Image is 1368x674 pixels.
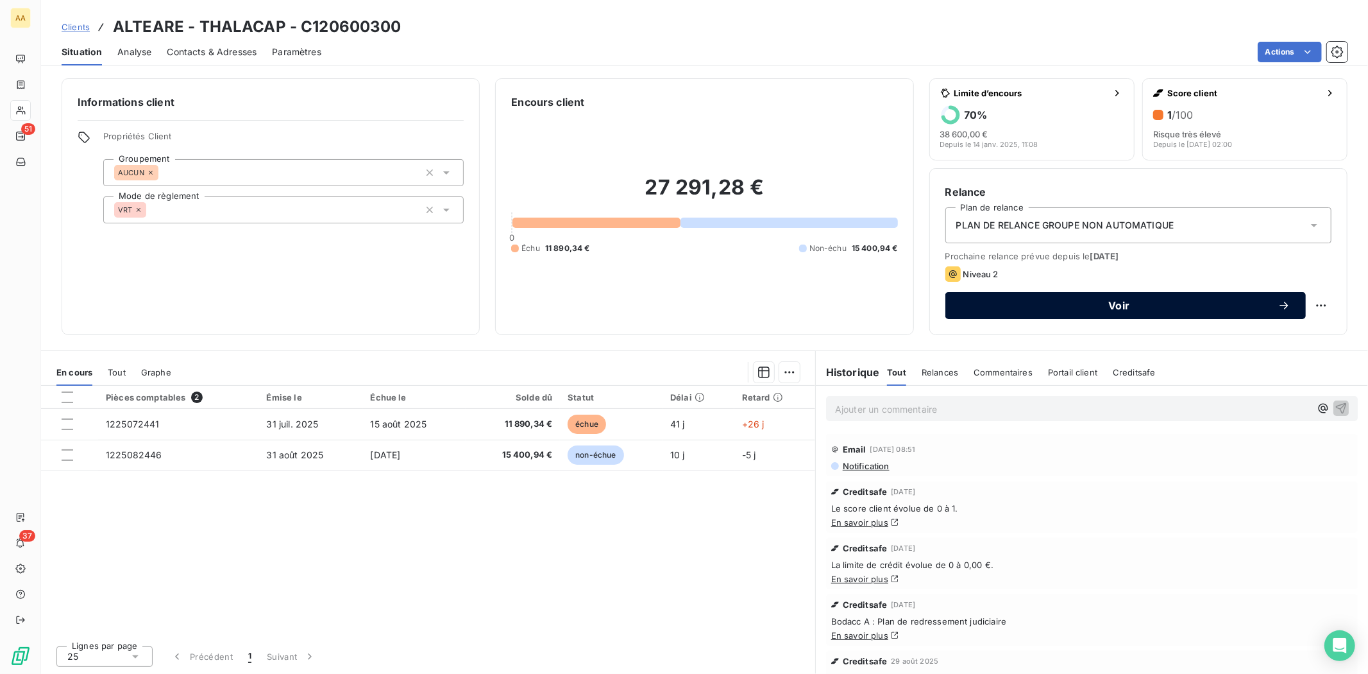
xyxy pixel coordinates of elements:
[940,129,988,139] span: 38 600,00 €
[473,449,552,462] span: 15 400,94 €
[259,643,324,670] button: Suivant
[742,392,807,402] div: Retard
[62,21,90,33] a: Clients
[831,574,888,584] a: En savoir plus
[521,243,540,254] span: Échu
[1324,630,1355,661] div: Open Intercom Messenger
[870,445,916,453] span: [DATE] 08:51
[1167,108,1193,121] h6: 1
[10,646,31,666] img: Logo LeanPay
[843,543,888,553] span: Creditsafe
[891,488,915,496] span: [DATE]
[831,517,888,528] a: En savoir plus
[272,46,321,58] span: Paramètres
[370,419,426,429] span: 15 août 2025
[887,367,906,377] span: Tout
[473,392,552,402] div: Solde dû
[106,392,251,403] div: Pièces comptables
[891,601,915,609] span: [DATE]
[1153,141,1232,148] span: Depuis le [DATE] 02:00
[956,219,1174,232] span: PLAN DE RELANCE GROUPE NON AUTOMATIQUE
[141,367,171,377] span: Graphe
[113,15,401,39] h3: ALTEARE - THALACAP - C120600300
[891,657,938,665] span: 29 août 2025
[670,392,727,402] div: Délai
[1172,108,1193,121] span: /100
[267,392,355,402] div: Émise le
[511,175,897,213] h2: 27 291,28 €
[742,419,764,429] span: +26 j
[106,419,160,429] span: 1225072441
[670,419,685,429] span: 41 j
[929,78,1135,160] button: Limite d’encours70%38 600,00 €Depuis le 14 janv. 2025, 11:08
[945,292,1306,319] button: Voir
[103,131,464,149] span: Propriétés Client
[843,444,866,454] span: Email
[1090,251,1119,261] span: [DATE]
[974,367,1033,377] span: Commentaires
[511,94,584,110] h6: Encours client
[945,251,1331,261] span: Prochaine relance prévue depuis le
[843,600,888,610] span: Creditsafe
[267,419,319,429] span: 31 juil. 2025
[19,530,35,542] span: 37
[816,365,880,380] h6: Historique
[163,643,241,670] button: Précédent
[922,367,958,377] span: Relances
[831,503,1353,514] span: Le score client évolue de 0 à 1.
[961,300,1278,311] span: Voir
[831,630,888,641] a: En savoir plus
[117,46,151,58] span: Analyse
[963,269,999,279] span: Niveau 2
[248,650,251,663] span: 1
[742,449,756,460] span: -5 j
[841,461,890,471] span: Notification
[843,487,888,497] span: Creditsafe
[509,232,514,243] span: 0
[78,94,464,110] h6: Informations client
[191,392,203,403] span: 2
[891,544,915,552] span: [DATE]
[568,392,655,402] div: Statut
[67,650,78,663] span: 25
[1048,367,1097,377] span: Portail client
[267,449,324,460] span: 31 août 2025
[1167,88,1320,98] span: Score client
[670,449,685,460] span: 10 j
[370,449,400,460] span: [DATE]
[370,392,457,402] div: Échue le
[158,167,169,178] input: Ajouter une valeur
[945,184,1331,200] h6: Relance
[106,449,162,460] span: 1225082446
[146,204,156,216] input: Ajouter une valeur
[241,643,259,670] button: 1
[954,88,1107,98] span: Limite d’encours
[831,560,1353,570] span: La limite de crédit évolue de 0 à 0,00 €.
[568,415,606,434] span: échue
[1153,129,1221,139] span: Risque très élevé
[940,141,1038,148] span: Depuis le 14 janv. 2025, 11:08
[831,616,1353,626] span: Bodacc A : Plan de redressement judiciaire
[10,8,31,28] div: AA
[62,46,102,58] span: Situation
[108,367,126,377] span: Tout
[1142,78,1347,160] button: Score client1/100Risque très élevéDepuis le [DATE] 02:00
[118,206,132,214] span: VRT
[56,367,92,377] span: En cours
[852,243,898,254] span: 15 400,94 €
[809,243,847,254] span: Non-échu
[965,108,988,121] h6: 70 %
[167,46,257,58] span: Contacts & Adresses
[1113,367,1156,377] span: Creditsafe
[1258,42,1322,62] button: Actions
[21,123,35,135] span: 51
[118,169,144,177] span: AUCUN
[843,656,888,666] span: Creditsafe
[545,243,590,254] span: 11 890,34 €
[62,22,90,32] span: Clients
[473,418,552,431] span: 11 890,34 €
[568,445,623,465] span: non-échue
